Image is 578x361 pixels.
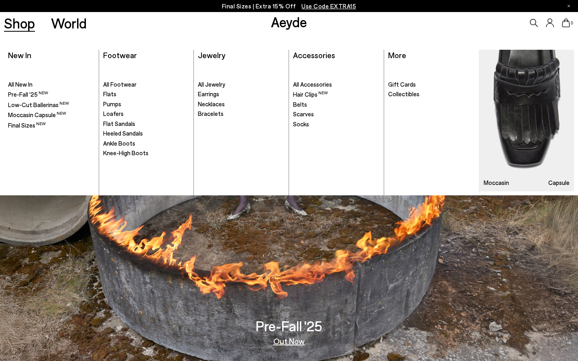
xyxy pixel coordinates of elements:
[198,100,225,107] span: Necklaces
[293,81,380,89] a: All Accessories
[103,100,121,107] span: Pumps
[103,130,190,138] a: Heeled Sandals
[8,111,95,119] a: Moccasin Capsule
[4,16,35,30] a: Shop
[103,149,190,157] a: Knee-High Boots
[103,110,124,117] span: Loafers
[198,110,224,117] span: Bracelets
[103,149,149,156] span: Knee-High Boots
[388,81,416,88] span: Gift Cards
[198,100,285,108] a: Necklaces
[293,81,332,88] span: All Accessories
[8,81,33,88] span: All New In
[293,91,328,98] span: Hair Clips
[388,81,475,89] a: Gift Cards
[271,13,307,30] a: Aeyde
[8,122,46,129] span: Final Sizes
[103,100,190,108] a: Pumps
[293,110,380,118] a: Scarves
[548,180,570,186] h3: Capsule
[8,91,48,98] span: Pre-Fall '25
[103,120,190,128] a: Flat Sandals
[103,81,136,88] span: All Footwear
[103,120,135,127] span: Flat Sandals
[479,50,574,191] a: Moccasin Capsule
[198,81,225,88] span: All Jewelry
[479,50,574,191] img: Mobile_e6eede4d-78b8-4bd1-ae2a-4197e375e133_900x.jpg
[301,2,356,10] span: Navigate to /collections/ss25-final-sizes
[388,90,419,97] span: Collectibles
[388,90,475,98] a: Collectibles
[222,1,356,11] p: Final Sizes | Extra 15% Off
[256,319,322,333] h3: Pre-Fall '25
[293,101,380,109] a: Belts
[293,120,309,128] span: Socks
[293,90,380,99] a: Hair Clips
[8,90,95,99] a: Pre-Fall '25
[293,110,314,118] span: Scarves
[293,101,307,108] span: Belts
[198,90,285,98] a: Earrings
[103,90,116,97] span: Flats
[198,110,285,118] a: Bracelets
[484,180,509,186] h3: Moccasin
[8,111,66,118] span: Moccasin Capsule
[8,81,95,89] a: All New In
[293,50,335,60] a: Accessories
[198,81,285,89] a: All Jewelry
[8,101,69,108] span: Low-Cut Ballerinas
[103,110,190,118] a: Loafers
[198,50,225,60] a: Jewelry
[103,130,143,137] span: Heeled Sandals
[8,50,31,60] a: New In
[388,50,406,60] a: More
[103,140,135,147] span: Ankle Boots
[8,101,95,109] a: Low-Cut Ballerinas
[103,81,190,89] a: All Footwear
[51,16,87,30] a: World
[293,120,380,128] a: Socks
[562,18,570,27] a: 0
[8,121,95,130] a: Final Sizes
[570,21,574,25] span: 0
[103,50,137,60] a: Footwear
[198,90,219,97] span: Earrings
[103,90,190,98] a: Flats
[273,337,305,345] a: Out Now
[103,140,190,148] a: Ankle Boots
